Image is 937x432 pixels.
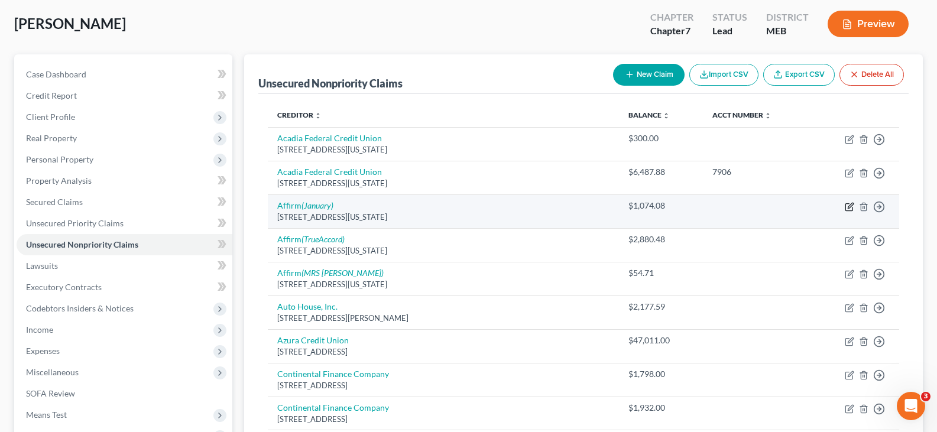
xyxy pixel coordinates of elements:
[17,255,232,277] a: Lawsuits
[26,133,77,143] span: Real Property
[26,410,67,420] span: Means Test
[277,245,609,256] div: [STREET_ADDRESS][US_STATE]
[14,15,126,32] span: [PERSON_NAME]
[277,380,609,391] div: [STREET_ADDRESS]
[277,167,382,177] a: Acadia Federal Credit Union
[277,369,389,379] a: Continental Finance Company
[17,191,232,213] a: Secured Claims
[315,112,322,119] i: unfold_more
[277,335,349,345] a: Azura Credit Union
[301,268,384,278] i: (MRS [PERSON_NAME])
[689,64,758,86] button: Import CSV
[764,112,771,119] i: unfold_more
[17,170,232,191] a: Property Analysis
[277,133,382,143] a: Acadia Federal Credit Union
[17,383,232,404] a: SOFA Review
[26,154,93,164] span: Personal Property
[766,24,809,38] div: MEB
[712,111,771,119] a: Acct Number unfold_more
[628,166,693,178] div: $6,487.88
[763,64,835,86] a: Export CSV
[712,166,802,178] div: 7906
[628,402,693,414] div: $1,932.00
[17,277,232,298] a: Executory Contracts
[277,111,322,119] a: Creditor unfold_more
[628,334,693,346] div: $47,011.00
[921,392,930,401] span: 3
[712,11,747,24] div: Status
[663,112,670,119] i: unfold_more
[258,76,403,90] div: Unsecured Nonpriority Claims
[766,11,809,24] div: District
[277,301,338,311] a: Auto House, Inc.
[301,200,333,210] i: (January)
[613,64,685,86] button: New Claim
[685,25,690,36] span: 7
[277,268,384,278] a: Affirm(MRS [PERSON_NAME])
[26,282,102,292] span: Executory Contracts
[26,90,77,100] span: Credit Report
[277,313,609,324] div: [STREET_ADDRESS][PERSON_NAME]
[277,144,609,155] div: [STREET_ADDRESS][US_STATE]
[628,233,693,245] div: $2,880.48
[277,200,333,210] a: Affirm(January)
[628,200,693,212] div: $1,074.08
[277,212,609,223] div: [STREET_ADDRESS][US_STATE]
[26,261,58,271] span: Lawsuits
[26,218,124,228] span: Unsecured Priority Claims
[277,178,609,189] div: [STREET_ADDRESS][US_STATE]
[26,112,75,122] span: Client Profile
[712,24,747,38] div: Lead
[277,402,389,412] a: Continental Finance Company
[26,176,92,186] span: Property Analysis
[26,324,53,334] span: Income
[277,279,609,290] div: [STREET_ADDRESS][US_STATE]
[828,11,909,37] button: Preview
[26,388,75,398] span: SOFA Review
[650,24,693,38] div: Chapter
[897,392,925,420] iframe: Intercom live chat
[26,346,60,356] span: Expenses
[628,267,693,279] div: $54.71
[628,132,693,144] div: $300.00
[17,64,232,85] a: Case Dashboard
[26,303,134,313] span: Codebtors Insiders & Notices
[628,368,693,380] div: $1,798.00
[839,64,904,86] button: Delete All
[17,85,232,106] a: Credit Report
[277,414,609,425] div: [STREET_ADDRESS]
[301,234,345,244] i: (TrueAccord)
[26,367,79,377] span: Miscellaneous
[17,213,232,234] a: Unsecured Priority Claims
[26,197,83,207] span: Secured Claims
[628,111,670,119] a: Balance unfold_more
[277,346,609,358] div: [STREET_ADDRESS]
[17,234,232,255] a: Unsecured Nonpriority Claims
[26,69,86,79] span: Case Dashboard
[628,301,693,313] div: $2,177.59
[26,239,138,249] span: Unsecured Nonpriority Claims
[650,11,693,24] div: Chapter
[277,234,345,244] a: Affirm(TrueAccord)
